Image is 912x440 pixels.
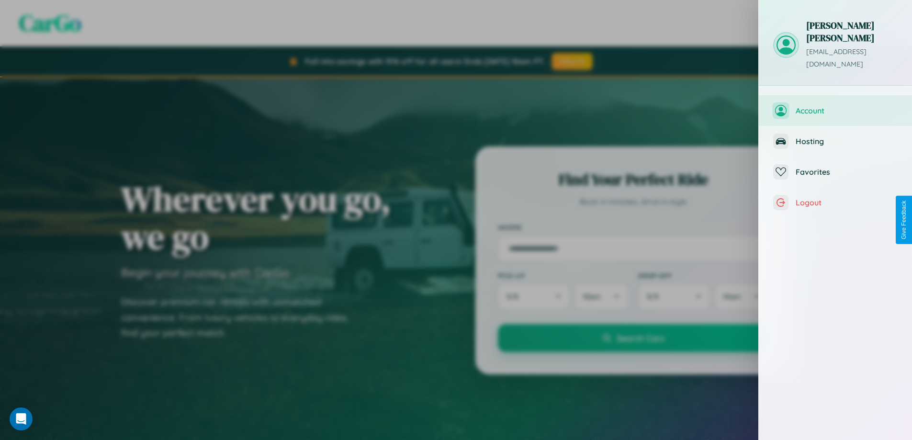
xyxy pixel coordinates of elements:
button: Favorites [759,157,912,187]
span: Favorites [796,167,898,177]
div: Give Feedback [901,201,907,239]
button: Logout [759,187,912,218]
p: [EMAIL_ADDRESS][DOMAIN_NAME] [806,46,898,71]
h3: [PERSON_NAME] [PERSON_NAME] [806,19,898,44]
button: Account [759,95,912,126]
span: Logout [796,198,898,207]
span: Hosting [796,136,898,146]
button: Hosting [759,126,912,157]
div: Open Intercom Messenger [10,407,33,430]
span: Account [796,106,898,115]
